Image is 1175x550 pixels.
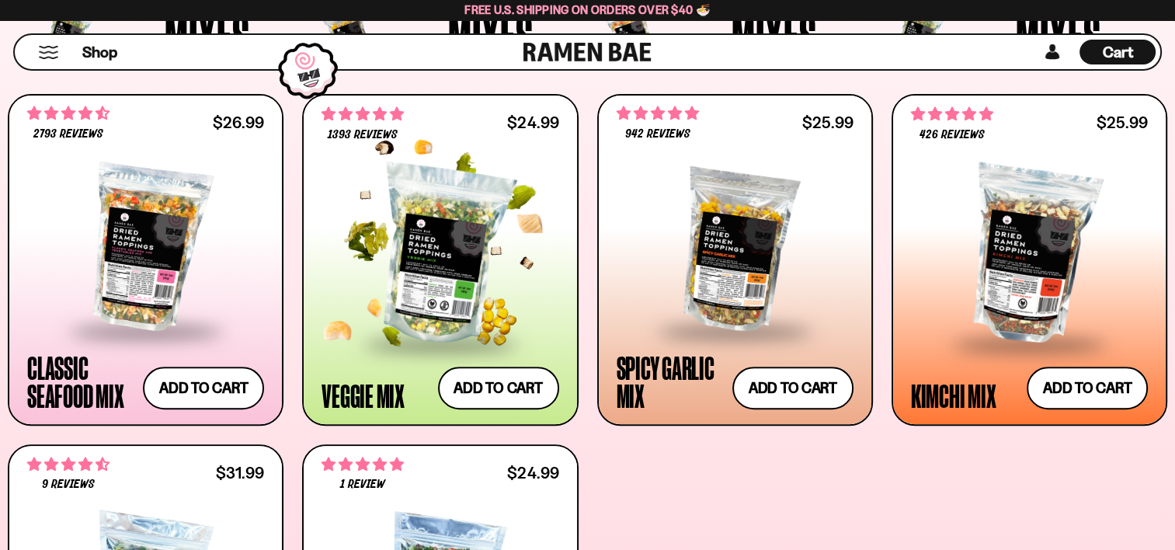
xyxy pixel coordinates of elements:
[328,129,398,141] span: 1393 reviews
[1027,367,1148,409] button: Add to cart
[8,94,283,426] a: 4.68 stars 2793 reviews $26.99 Classic Seafood Mix Add to cart
[322,454,404,475] span: 5.00 stars
[302,94,578,426] a: 4.76 stars 1393 reviews $24.99 Veggie Mix Add to cart
[624,128,690,141] span: 942 reviews
[732,367,853,409] button: Add to cart
[322,381,405,409] div: Veggie Mix
[340,479,385,491] span: 1 review
[802,115,853,130] div: $25.99
[892,94,1167,426] a: 4.76 stars 426 reviews $25.99 Kimchi Mix Add to cart
[1079,35,1156,69] a: Cart
[617,103,699,124] span: 4.75 stars
[911,104,993,124] span: 4.76 stars
[1097,115,1148,130] div: $25.99
[507,465,558,480] div: $24.99
[42,479,95,491] span: 9 reviews
[919,129,985,141] span: 426 reviews
[911,381,996,409] div: Kimchi Mix
[82,42,117,63] span: Shop
[27,454,110,475] span: 4.56 stars
[322,104,404,124] span: 4.76 stars
[27,353,135,409] div: Classic Seafood Mix
[27,103,110,124] span: 4.68 stars
[143,367,264,409] button: Add to cart
[464,2,711,17] span: Free U.S. Shipping on Orders over $40 🍜
[507,115,558,130] div: $24.99
[438,367,559,409] button: Add to cart
[33,128,103,141] span: 2793 reviews
[1103,43,1133,61] span: Cart
[617,353,725,409] div: Spicy Garlic Mix
[38,46,59,59] button: Mobile Menu Trigger
[216,465,264,480] div: $31.99
[213,115,264,130] div: $26.99
[82,40,117,64] a: Shop
[597,94,873,426] a: 4.75 stars 942 reviews $25.99 Spicy Garlic Mix Add to cart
